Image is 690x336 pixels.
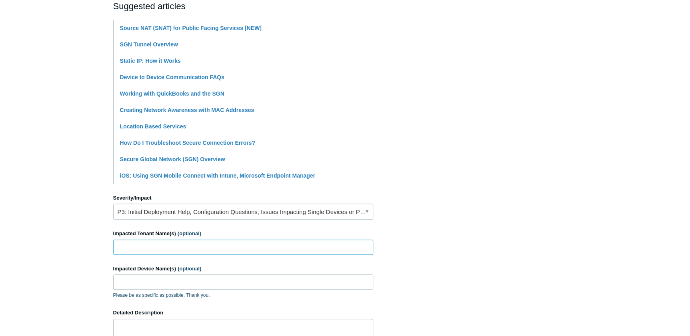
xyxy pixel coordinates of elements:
label: Detailed Description [113,309,373,317]
a: Source NAT (SNAT) for Public Facing Services [NEW] [120,25,262,31]
span: (optional) [178,230,201,236]
a: Static IP: How it Works [120,58,181,64]
a: Secure Global Network (SGN) Overview [120,156,225,162]
a: Creating Network Awareness with MAC Addresses [120,107,254,113]
a: SGN Tunnel Overview [120,41,178,48]
a: How Do I Troubleshoot Secure Connection Errors? [120,140,255,146]
label: Impacted Tenant Name(s) [113,230,373,238]
a: Device to Device Communication FAQs [120,74,224,80]
label: Severity/Impact [113,194,373,202]
span: (optional) [178,266,201,272]
label: Impacted Device Name(s) [113,265,373,273]
a: Location Based Services [120,123,186,130]
p: Please be as specific as possible. Thank you. [113,292,373,299]
a: Working with QuickBooks and the SGN [120,90,224,97]
a: iOS: Using SGN Mobile Connect with Intune, Microsoft Endpoint Manager [120,172,315,179]
a: P3: Initial Deployment Help, Configuration Questions, Issues Impacting Single Devices or Past Out... [113,204,373,220]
